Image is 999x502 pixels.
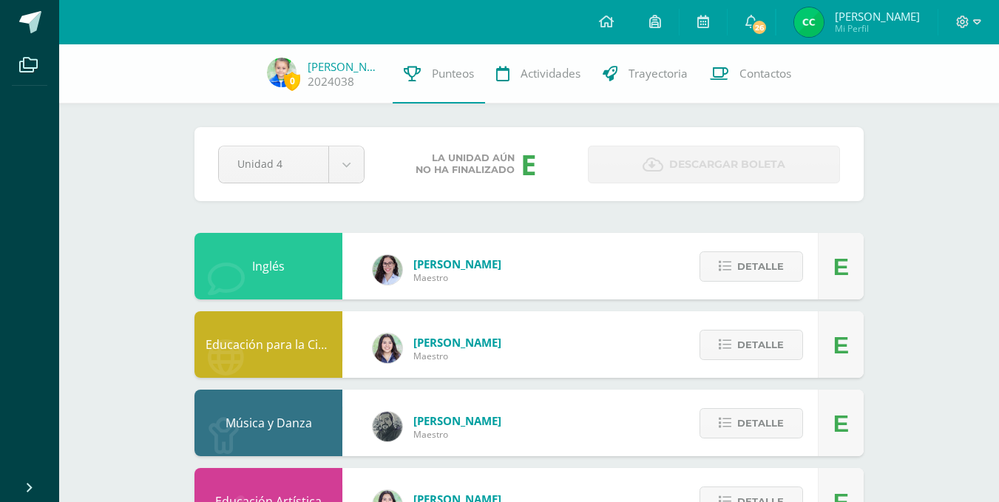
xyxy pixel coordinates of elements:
[700,330,803,360] button: Detalle
[413,257,501,271] span: [PERSON_NAME]
[373,255,402,285] img: 754a7f5bfcced8ad7caafe53e363cb3e.png
[393,44,485,104] a: Punteos
[416,152,515,176] span: La unidad aún no ha finalizado
[833,234,849,300] div: E
[308,59,382,74] a: [PERSON_NAME]
[308,74,354,89] a: 2024038
[521,145,537,183] div: E
[194,233,342,299] div: Inglés
[835,22,920,35] span: Mi Perfil
[835,9,920,24] span: [PERSON_NAME]
[194,311,342,378] div: Educación para la Ciencia y la Ciudadanía
[699,44,802,104] a: Contactos
[700,408,803,438] button: Detalle
[413,335,501,350] span: [PERSON_NAME]
[700,251,803,282] button: Detalle
[267,58,297,87] img: 6f7bc23e21fd7e02c51f4af79c483bab.png
[284,72,300,90] span: 0
[432,66,474,81] span: Punteos
[737,410,784,437] span: Detalle
[373,412,402,441] img: 8ba24283638e9cc0823fe7e8b79ee805.png
[413,350,501,362] span: Maestro
[833,312,849,379] div: E
[219,146,364,183] a: Unidad 4
[521,66,580,81] span: Actividades
[485,44,592,104] a: Actividades
[373,333,402,363] img: 0734ea38c2043cf6d2782be6209f1317.png
[737,253,784,280] span: Detalle
[794,7,824,37] img: f4bb266a3002da6bf07941173c515f91.png
[237,146,310,181] span: Unidad 4
[833,390,849,457] div: E
[669,146,785,183] span: Descargar boleta
[194,390,342,456] div: Música y Danza
[751,19,768,35] span: 26
[413,271,501,284] span: Maestro
[413,413,501,428] span: [PERSON_NAME]
[739,66,791,81] span: Contactos
[592,44,699,104] a: Trayectoria
[413,428,501,441] span: Maestro
[629,66,688,81] span: Trayectoria
[737,331,784,359] span: Detalle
